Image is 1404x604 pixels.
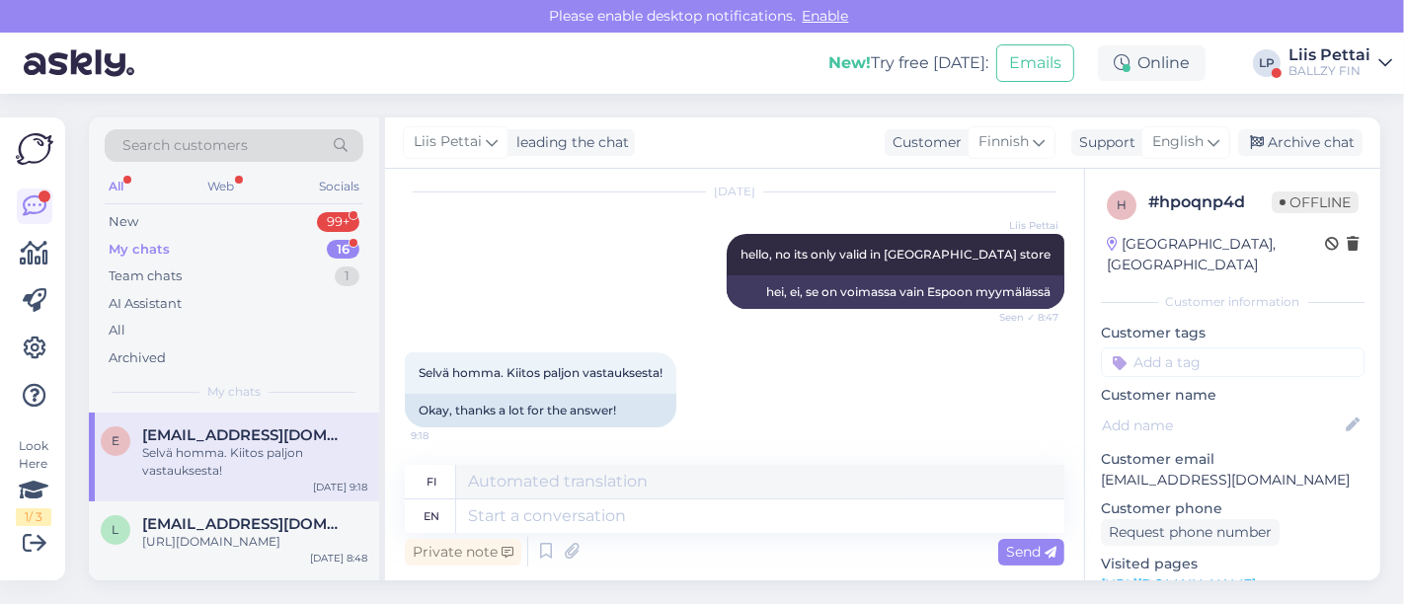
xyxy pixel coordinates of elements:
span: Send [1006,543,1056,561]
div: 99+ [317,212,359,232]
input: Add name [1102,415,1342,436]
span: 9:18 [411,428,485,443]
div: BALLZY FIN [1288,63,1370,79]
div: # hpoqnp4d [1148,190,1272,214]
p: Customer name [1101,385,1365,406]
p: Customer tags [1101,323,1365,343]
div: LP [1253,49,1281,77]
img: Askly Logo [16,133,53,165]
div: Customer information [1101,293,1365,311]
div: Request phone number [1101,519,1280,546]
div: Socials [315,174,363,199]
div: [URL][DOMAIN_NAME] [142,533,367,551]
div: Archive chat [1238,129,1363,156]
span: Finnish [978,131,1029,153]
a: Liis PettaiBALLZY FIN [1288,47,1392,79]
p: Customer phone [1101,498,1365,519]
div: Selvä homma. Kiitos paljon vastauksesta! [142,444,367,480]
div: Team chats [109,266,182,286]
span: My chats [207,383,261,401]
div: AI Assistant [109,294,182,314]
div: Try free [DATE]: [828,51,988,75]
span: Offline [1272,191,1359,213]
div: All [105,174,127,199]
div: Look Here [16,437,51,526]
div: Private note [405,539,521,566]
div: All [109,321,125,340]
div: leading the chat [508,132,629,153]
a: [URL][DOMAIN_NAME] [1101,575,1256,593]
span: Seen ✓ 8:47 [984,310,1058,325]
span: hello, no its only valid in [GEOGRAPHIC_DATA] store [741,247,1051,262]
button: Emails [996,44,1074,82]
div: en [425,499,440,533]
span: Liis Pettai [414,131,482,153]
div: Support [1071,132,1135,153]
span: eeva.kontu@gmail.com [142,426,348,444]
div: fi [428,465,437,498]
p: [EMAIL_ADDRESS][DOMAIN_NAME] [1101,470,1365,491]
input: Add a tag [1101,347,1365,377]
span: English [1152,131,1204,153]
div: 1 / 3 [16,508,51,526]
span: h [1117,197,1127,212]
span: Selvä homma. Kiitos paljon vastauksesta! [419,365,663,380]
div: [DATE] 8:48 [310,551,367,566]
div: 16 [327,240,359,260]
div: My chats [109,240,170,260]
span: Search customers [122,135,248,156]
span: Enable [797,7,855,25]
div: Okay, thanks a lot for the answer! [405,394,676,427]
b: New! [828,53,871,72]
div: hei, ei, se on voimassa vain Espoon myymälässä [727,275,1064,309]
span: leppaaho.pasi@gmail.com [142,515,348,533]
div: [DATE] [405,183,1064,200]
div: Web [204,174,239,199]
div: 1 [335,266,359,286]
div: [DATE] 9:18 [313,480,367,494]
div: [GEOGRAPHIC_DATA], [GEOGRAPHIC_DATA] [1107,234,1325,275]
span: e [112,433,119,448]
span: l [113,522,119,537]
div: Archived [109,348,166,368]
div: Online [1098,45,1206,81]
div: Liis Pettai [1288,47,1370,63]
p: Visited pages [1101,554,1365,574]
p: Customer email [1101,449,1365,470]
div: New [109,212,138,232]
span: Liis Pettai [984,218,1058,233]
div: Customer [885,132,962,153]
